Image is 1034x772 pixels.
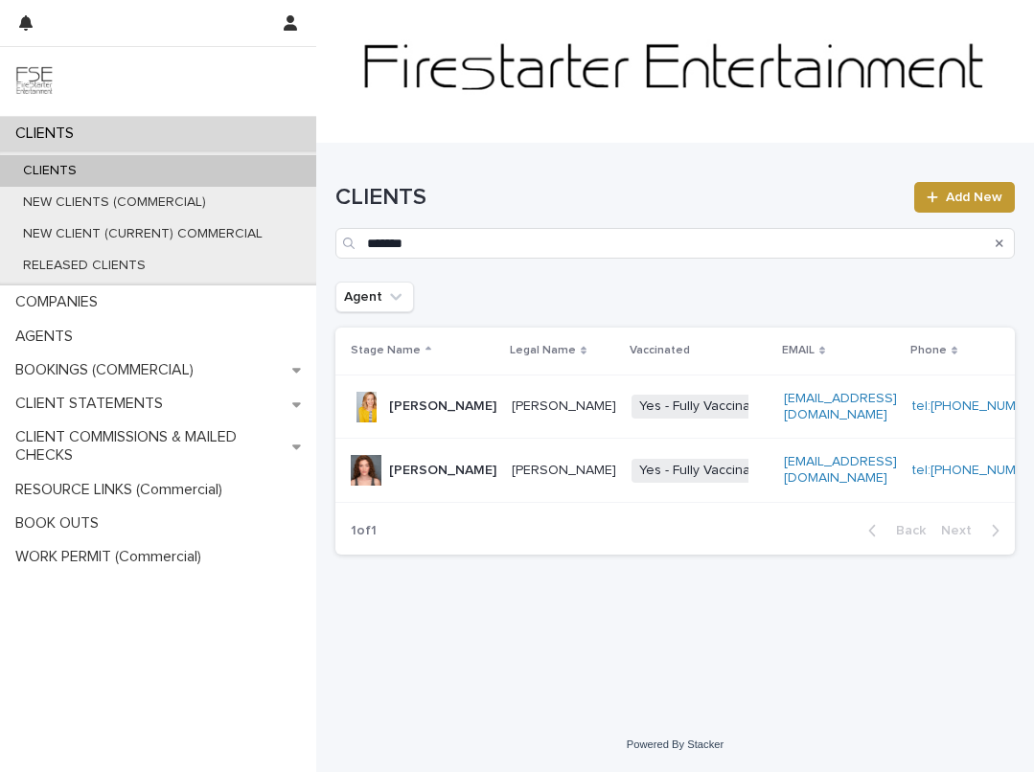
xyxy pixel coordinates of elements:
[910,340,947,361] p: Phone
[8,226,278,242] p: NEW CLIENT (CURRENT) COMMERCIAL
[8,548,217,566] p: WORK PERMIT (Commercial)
[946,191,1002,204] span: Add New
[782,340,815,361] p: EMAIL
[8,361,209,379] p: BOOKINGS (COMMERCIAL)
[933,522,1015,539] button: Next
[914,182,1015,213] a: Add New
[512,463,616,479] p: [PERSON_NAME]
[389,463,496,479] p: [PERSON_NAME]
[8,293,113,311] p: COMPANIES
[8,194,221,211] p: NEW CLIENTS (COMMERCIAL)
[8,163,92,179] p: CLIENTS
[335,184,903,212] h1: CLIENTS
[630,340,690,361] p: Vaccinated
[941,524,983,537] span: Next
[389,398,496,415] p: [PERSON_NAME]
[351,340,421,361] p: Stage Name
[885,524,926,537] span: Back
[8,514,114,533] p: BOOK OUTS
[8,428,292,465] p: CLIENT COMMISSIONS & MAILED CHECKS
[853,522,933,539] button: Back
[335,282,414,312] button: Agent
[632,459,778,483] span: Yes - Fully Vaccinated
[335,508,392,555] p: 1 of 1
[8,125,89,143] p: CLIENTS
[512,398,616,415] p: [PERSON_NAME]
[8,328,88,346] p: AGENTS
[627,738,724,750] a: Powered By Stacker
[784,392,897,421] a: [EMAIL_ADDRESS][DOMAIN_NAME]
[15,62,54,101] img: 9JgRvJ3ETPGCJDhvPVA5
[784,455,897,485] a: [EMAIL_ADDRESS][DOMAIN_NAME]
[8,258,161,274] p: RELEASED CLIENTS
[510,340,576,361] p: Legal Name
[632,395,778,419] span: Yes - Fully Vaccinated
[8,481,238,499] p: RESOURCE LINKS (Commercial)
[8,395,178,413] p: CLIENT STATEMENTS
[335,228,1015,259] input: Search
